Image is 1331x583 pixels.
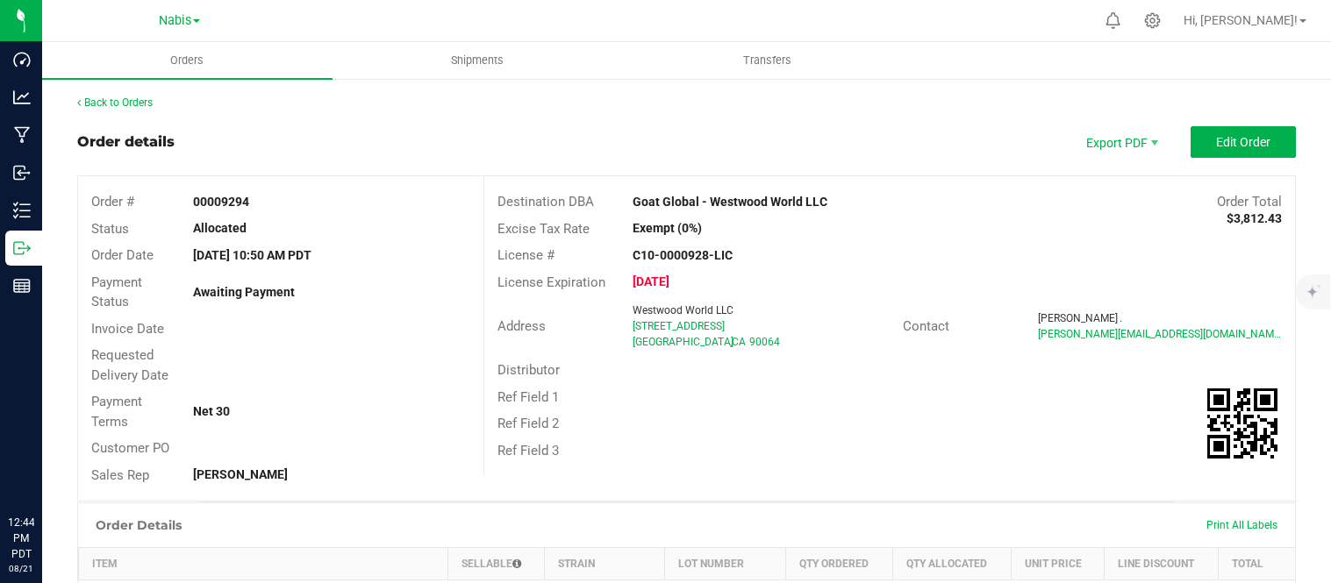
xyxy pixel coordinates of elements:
strong: Net 30 [193,404,230,418]
span: Shipments [427,53,527,68]
span: Ref Field 1 [497,389,559,405]
strong: C10-0000928-LIC [633,248,733,262]
span: CA [732,336,746,348]
span: Ref Field 3 [497,443,559,459]
inline-svg: Outbound [13,239,31,257]
a: Transfers [622,42,912,79]
span: , [730,336,732,348]
th: Total [1219,548,1295,580]
iframe: Resource center [18,443,70,495]
span: Excise Tax Rate [497,221,590,237]
span: [STREET_ADDRESS] [633,320,725,332]
span: Order Total [1217,194,1282,210]
th: Line Discount [1105,548,1219,580]
a: Shipments [333,42,623,79]
span: Destination DBA [497,194,594,210]
span: License # [497,247,555,263]
th: Unit Price [1012,548,1105,580]
qrcode: 00009294 [1207,388,1277,459]
span: Ref Field 2 [497,416,559,431]
th: Strain [544,548,665,580]
span: Sales Rep [91,467,149,483]
strong: Goat Global - Westwood World LLC [633,195,827,209]
th: Sellable [448,548,544,580]
span: Hi, [PERSON_NAME]! [1184,13,1298,27]
span: [PERSON_NAME][EMAIL_ADDRESS][DOMAIN_NAME] [1038,328,1283,340]
li: Export PDF [1068,126,1173,158]
h1: Order Details [96,518,182,532]
strong: [DATE] 10:50 AM PDT [193,248,311,262]
th: Qty Ordered [786,548,892,580]
span: Edit Order [1216,135,1270,149]
strong: $3,812.43 [1227,211,1282,225]
span: Order Date [91,247,154,263]
p: 12:44 PM PDT [8,515,34,562]
inline-svg: Reports [13,277,31,295]
span: Transfers [719,53,815,68]
strong: Allocated [193,221,247,235]
strong: Exempt (0%) [633,221,702,235]
th: Lot Number [665,548,786,580]
span: License Expiration [497,274,605,290]
a: Orders [42,42,333,79]
span: Orders [147,53,227,68]
span: Status [91,221,129,237]
inline-svg: Manufacturing [13,126,31,144]
inline-svg: Analytics [13,89,31,106]
span: Nabis [159,13,191,28]
span: Westwood World LLC [633,304,733,316]
span: [PERSON_NAME] [1038,312,1118,324]
a: Back to Orders [77,96,153,109]
strong: Awaiting Payment [193,285,295,299]
span: Payment Status [91,274,142,310]
strong: [PERSON_NAME] [193,467,288,481]
span: Requested Delivery Date [91,347,168,383]
span: [GEOGRAPHIC_DATA] [633,336,733,348]
inline-svg: Dashboard [13,51,31,68]
strong: [DATE] [633,274,669,288]
span: Invoice Date [91,321,164,337]
iframe: Resource center unread badge [52,440,73,461]
span: Address [497,318,546,334]
span: Contact [903,318,949,334]
th: Item [79,548,448,580]
img: Scan me! [1207,388,1277,459]
strong: 00009294 [193,195,249,209]
span: . [1120,312,1122,324]
p: 08/21 [8,562,34,575]
th: Qty Allocated [892,548,1012,580]
span: Print All Labels [1206,519,1277,531]
div: Order details [77,132,175,153]
button: Edit Order [1191,126,1296,158]
span: Customer PO [91,440,169,456]
div: Manage settings [1141,12,1163,29]
inline-svg: Inventory [13,202,31,219]
span: 90064 [749,336,780,348]
span: Order # [91,194,134,210]
span: Payment Terms [91,394,142,430]
span: Distributor [497,362,560,378]
inline-svg: Inbound [13,164,31,181]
